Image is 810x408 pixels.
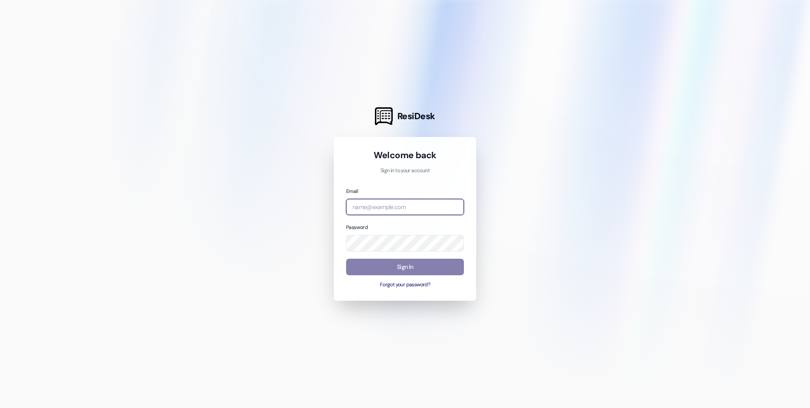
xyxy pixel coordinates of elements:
[346,281,464,289] button: Forgot your password?
[346,149,464,161] h1: Welcome back
[346,224,368,231] label: Password
[346,188,358,195] label: Email
[346,199,464,215] input: name@example.com
[397,110,435,122] span: ResiDesk
[346,167,464,175] p: Sign in to your account
[375,107,393,125] img: ResiDesk Logo
[346,259,464,275] button: Sign In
